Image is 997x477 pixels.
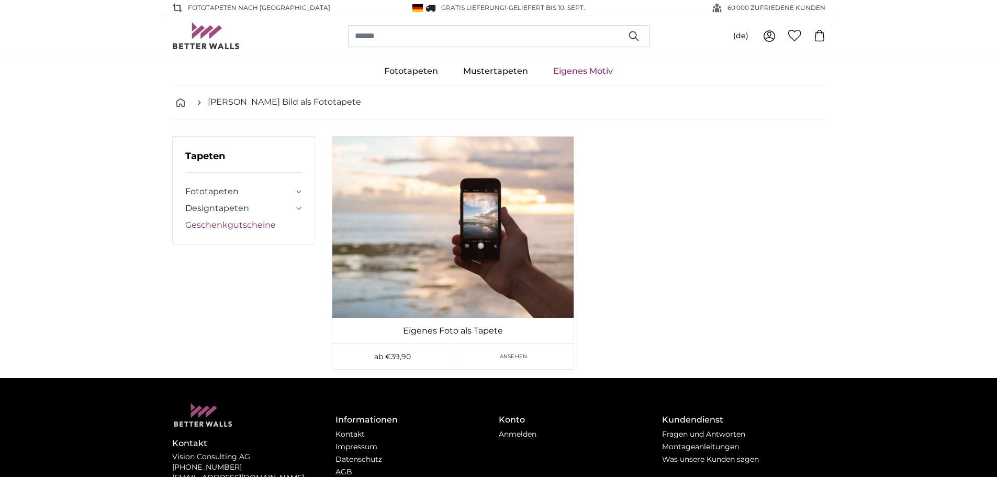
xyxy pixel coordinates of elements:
[372,58,451,85] a: Fototapeten
[441,4,506,12] span: GRATIS Lieferung!
[335,454,382,464] a: Datenschutz
[208,96,361,108] a: [PERSON_NAME] Bild als Fototapete
[453,344,574,369] a: Ansehen
[185,202,294,215] a: Designtapeten
[188,3,330,13] span: Fototapeten nach [GEOGRAPHIC_DATA]
[662,454,759,464] a: Was unsere Kunden sagen
[335,467,352,476] a: AGB
[172,23,240,49] img: Betterwalls
[374,352,411,361] span: ab €39,90
[541,58,625,85] a: Eigenes Motiv
[335,414,499,426] h4: Informationen
[185,185,294,198] a: Fototapeten
[662,429,745,439] a: Fragen und Antworten
[172,85,825,119] nav: breadcrumbs
[334,325,572,337] a: Eigenes Foto als Tapete
[506,4,585,12] span: -
[500,352,528,360] span: Ansehen
[509,4,585,12] span: Geliefert bis 10. Sept.
[335,429,365,439] a: Kontakt
[172,437,335,450] h4: Kontakt
[725,27,757,46] button: (de)
[499,429,536,439] a: Anmelden
[185,202,303,215] summary: Designtapeten
[662,442,739,451] a: Montageanleitungen
[727,3,825,13] span: 60'000 ZUFRIEDENE KUNDEN
[412,4,423,12] img: Deutschland
[185,219,303,231] a: Geschenkgutscheine
[185,149,303,173] h3: Tapeten
[499,414,662,426] h4: Konto
[662,414,825,426] h4: Kundendienst
[451,58,541,85] a: Mustertapeten
[185,185,303,198] summary: Fototapeten
[335,442,377,451] a: Impressum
